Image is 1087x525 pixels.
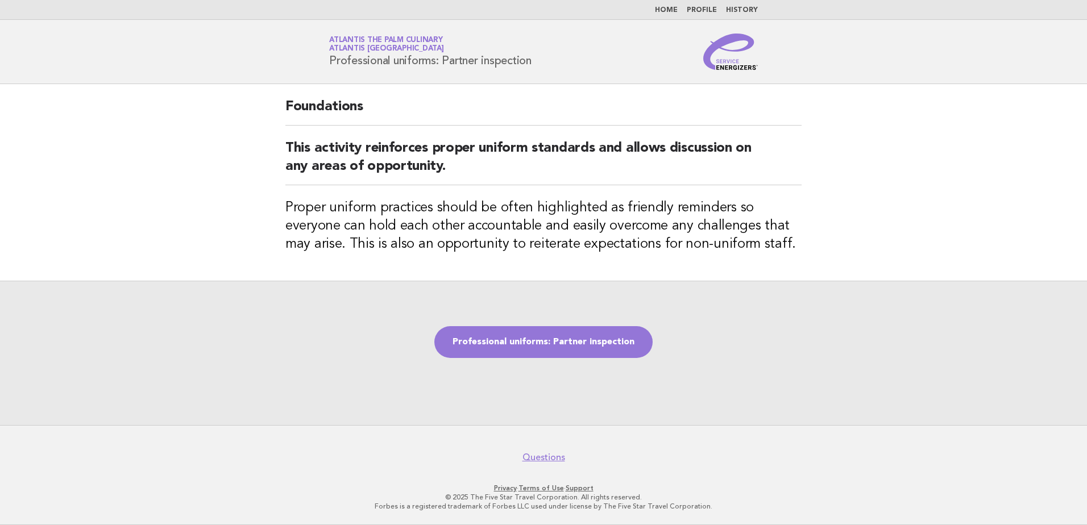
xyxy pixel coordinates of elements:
a: Atlantis The Palm CulinaryAtlantis [GEOGRAPHIC_DATA] [329,36,444,52]
span: Atlantis [GEOGRAPHIC_DATA] [329,45,444,53]
img: Service Energizers [703,34,758,70]
a: History [726,7,758,14]
a: Terms of Use [518,484,564,492]
h1: Professional uniforms: Partner inspection [329,37,532,66]
p: Forbes is a registered trademark of Forbes LLC used under license by The Five Star Travel Corpora... [196,502,891,511]
h2: Foundations [285,98,802,126]
a: Support [566,484,594,492]
p: · · [196,484,891,493]
a: Home [655,7,678,14]
h3: Proper uniform practices should be often highlighted as friendly reminders so everyone can hold e... [285,199,802,253]
a: Privacy [494,484,517,492]
a: Professional uniforms: Partner inspection [434,326,653,358]
a: Questions [522,452,565,463]
p: © 2025 The Five Star Travel Corporation. All rights reserved. [196,493,891,502]
h2: This activity reinforces proper uniform standards and allows discussion on any areas of opportunity. [285,139,802,185]
a: Profile [687,7,717,14]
